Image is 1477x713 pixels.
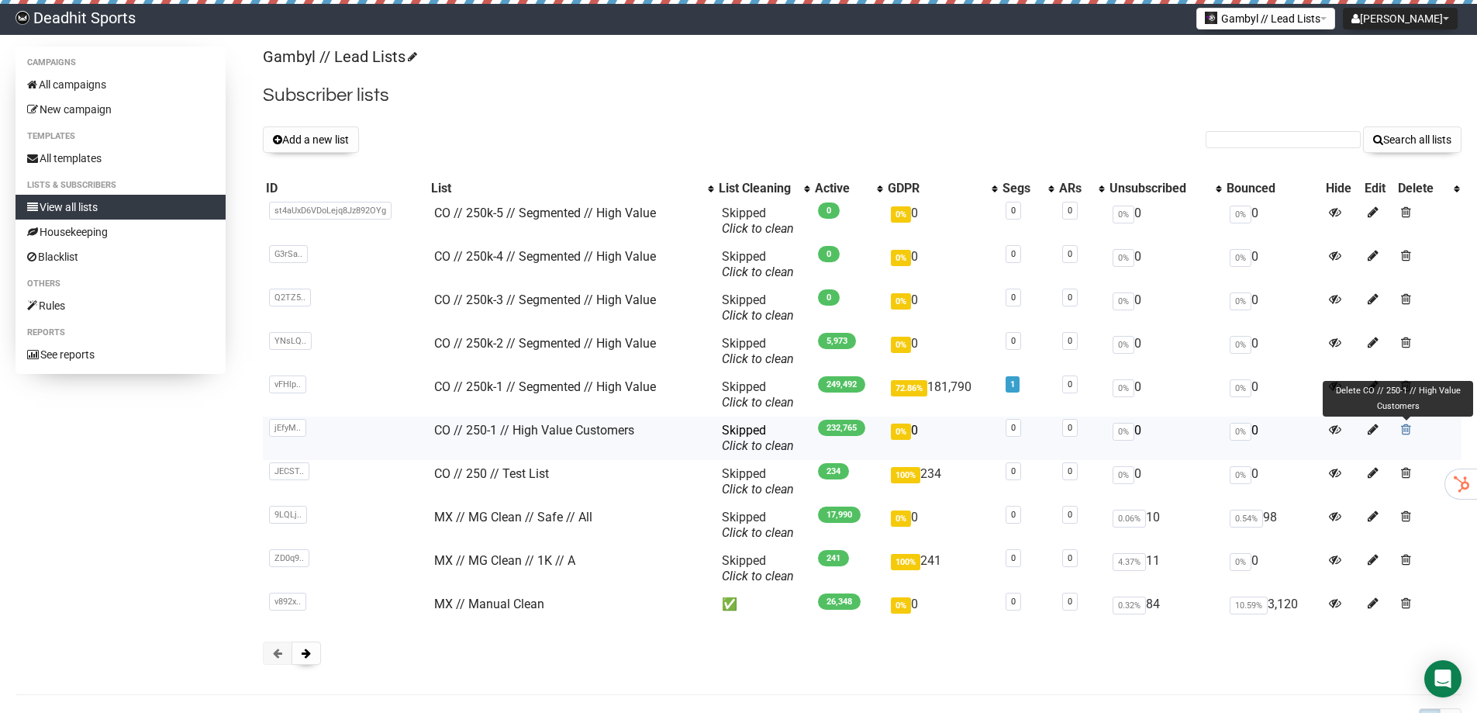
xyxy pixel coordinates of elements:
[818,376,865,393] span: 249,492
[891,511,911,527] span: 0%
[1068,206,1072,216] a: 0
[719,181,796,196] div: List Cleaning
[1323,381,1473,417] div: Delete CO // 250-1 // High Value Customers
[888,181,983,196] div: GDPR
[1230,423,1251,441] span: 0%
[1424,660,1461,697] div: Open Intercom Messenger
[1196,8,1335,29] button: Gambyl // Lead Lists
[885,178,999,199] th: GDPR: No sort applied, activate to apply an ascending sort
[1011,597,1016,607] a: 0
[1230,379,1251,397] span: 0%
[722,395,794,410] a: Click to clean
[885,373,999,417] td: 181,790
[269,462,309,480] span: JECST..
[1223,178,1323,199] th: Bounced: No sort applied, sorting is disabled
[1002,181,1041,196] div: Segs
[818,594,861,610] span: 26,348
[885,417,999,460] td: 0
[1227,181,1320,196] div: Bounced
[16,275,226,293] li: Others
[1230,466,1251,484] span: 0%
[1223,243,1323,286] td: 0
[1113,249,1134,267] span: 0%
[16,146,226,171] a: All templates
[722,423,794,453] span: Skipped
[722,525,794,540] a: Click to clean
[1223,547,1323,590] td: 0
[1068,423,1072,433] a: 0
[1230,292,1251,310] span: 0%
[1398,181,1446,196] div: Delete
[885,286,999,330] td: 0
[1230,206,1251,223] span: 0%
[891,554,920,570] span: 100%
[1113,336,1134,354] span: 0%
[1223,590,1323,618] td: 3,120
[1011,510,1016,520] a: 0
[1343,8,1458,29] button: [PERSON_NAME]
[1230,336,1251,354] span: 0%
[1056,178,1106,199] th: ARs: No sort applied, activate to apply an ascending sort
[16,324,226,342] li: Reports
[722,308,794,323] a: Click to clean
[1230,249,1251,267] span: 0%
[818,420,865,436] span: 232,765
[16,244,226,269] a: Blacklist
[1113,379,1134,397] span: 0%
[1109,181,1208,196] div: Unsubscribed
[812,178,885,199] th: Active: No sort applied, activate to apply an ascending sort
[1230,597,1268,614] span: 10.59%
[722,292,794,323] span: Skipped
[1106,373,1223,417] td: 0
[818,333,856,349] span: 5,973
[885,504,999,547] td: 0
[722,466,794,497] span: Skipped
[16,293,226,318] a: Rules
[16,220,226,244] a: Housekeeping
[1106,547,1223,590] td: 11
[1106,504,1223,547] td: 10
[722,438,794,453] a: Click to clean
[1106,590,1223,618] td: 84
[1223,504,1323,547] td: 98
[891,467,920,483] span: 100%
[885,590,999,618] td: 0
[263,126,359,153] button: Add a new list
[1223,199,1323,243] td: 0
[1365,181,1392,196] div: Edit
[16,127,226,146] li: Templates
[1068,510,1072,520] a: 0
[1323,178,1361,199] th: Hide: No sort applied, sorting is disabled
[1106,286,1223,330] td: 0
[16,97,226,122] a: New campaign
[716,590,812,618] td: ✅
[1223,460,1323,504] td: 0
[722,351,794,366] a: Click to clean
[722,510,794,540] span: Skipped
[722,265,794,279] a: Click to clean
[716,178,812,199] th: List Cleaning: No sort applied, activate to apply an ascending sort
[269,549,309,567] span: ZD0q9..
[1363,126,1461,153] button: Search all lists
[269,245,308,263] span: G3rSa..
[1106,199,1223,243] td: 0
[269,419,306,437] span: jEfyM..
[1113,292,1134,310] span: 0%
[722,206,794,236] span: Skipped
[1068,553,1072,563] a: 0
[1011,292,1016,303] a: 0
[722,379,794,410] span: Skipped
[263,81,1461,109] h2: Subscriber lists
[1010,379,1015,389] a: 1
[818,246,840,262] span: 0
[1230,553,1251,571] span: 0%
[1230,510,1263,528] span: 0.54%
[818,507,861,523] span: 17,990
[885,547,999,590] td: 241
[1106,417,1223,460] td: 0
[818,289,840,306] span: 0
[1068,292,1072,303] a: 0
[891,424,911,440] span: 0%
[818,550,849,566] span: 241
[434,336,656,351] a: CO // 250k-2 // Segmented // High Value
